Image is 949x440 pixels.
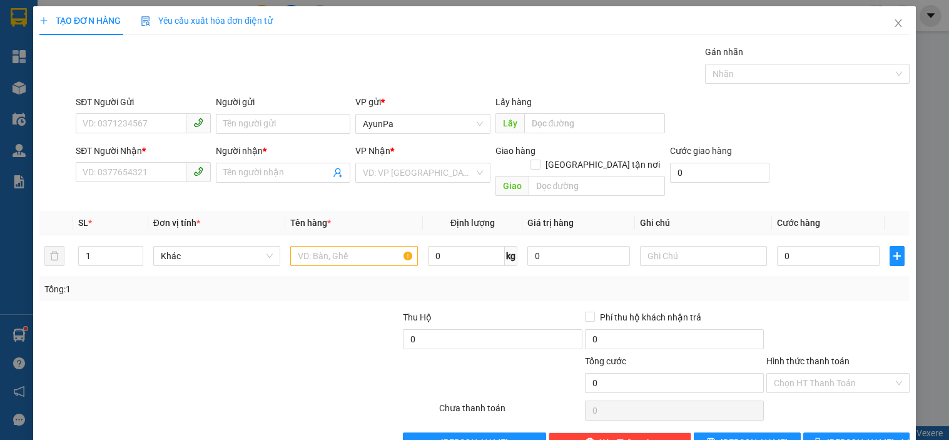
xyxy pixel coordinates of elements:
[193,166,203,177] span: phone
[216,95,350,109] div: Người gửi
[39,16,121,26] span: TẠO ĐƠN HÀNG
[777,218,820,228] span: Cước hàng
[290,218,331,228] span: Tên hàng
[355,95,490,109] div: VP gửi
[76,95,210,109] div: SĐT Người Gửi
[527,246,630,266] input: 0
[161,247,273,265] span: Khác
[505,246,517,266] span: kg
[529,176,665,196] input: Dọc đường
[153,218,200,228] span: Đơn vị tính
[141,16,273,26] span: Yêu cầu xuất hóa đơn điện tử
[495,97,532,107] span: Lấy hàng
[333,168,343,178] span: user-add
[363,115,482,133] span: AyunPa
[438,401,583,423] div: Chưa thanh toán
[355,146,390,156] span: VP Nhận
[890,246,905,266] button: plus
[595,310,706,324] span: Phí thu hộ khách nhận trả
[495,113,524,133] span: Lấy
[524,113,665,133] input: Dọc đường
[39,16,48,25] span: plus
[76,144,210,158] div: SĐT Người Nhận
[670,146,732,156] label: Cước giao hàng
[78,218,88,228] span: SL
[890,251,904,261] span: plus
[450,218,495,228] span: Định lượng
[893,18,903,28] span: close
[403,312,432,322] span: Thu Hộ
[670,163,770,183] input: Cước giao hàng
[766,356,850,366] label: Hình thức thanh toán
[495,146,535,156] span: Giao hàng
[44,246,64,266] button: delete
[540,158,665,171] span: [GEOGRAPHIC_DATA] tận nơi
[585,356,626,366] span: Tổng cước
[141,16,151,26] img: icon
[44,282,367,296] div: Tổng: 1
[216,144,350,158] div: Người nhận
[640,246,767,266] input: Ghi Chú
[705,47,743,57] label: Gán nhãn
[290,246,417,266] input: VD: Bàn, Ghế
[881,6,916,41] button: Close
[193,118,203,128] span: phone
[527,218,574,228] span: Giá trị hàng
[635,211,772,235] th: Ghi chú
[495,176,529,196] span: Giao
